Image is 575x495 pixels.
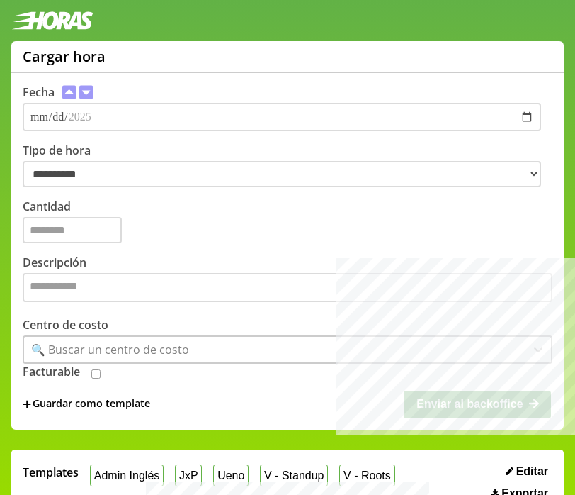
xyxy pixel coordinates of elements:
[11,11,93,30] img: logotipo
[23,364,80,379] label: Facturable
[23,217,122,243] input: Cantidad
[31,342,189,357] div: 🔍 Buscar un centro de costo
[23,199,552,243] label: Cantidad
[260,465,328,486] button: V - Standup
[23,84,55,100] label: Fecha
[501,465,552,479] button: Editar
[23,143,552,187] label: Tipo de hora
[23,465,79,480] span: Templates
[213,465,249,486] button: Ueno
[23,317,108,333] label: Centro de costo
[23,396,31,412] span: +
[23,396,150,412] span: +Guardar como template
[23,47,106,66] h1: Cargar hora
[23,255,552,306] label: Descripción
[175,465,202,486] button: JxP
[23,161,541,187] select: Tipo de hora
[339,465,394,486] button: V - Roots
[90,465,164,486] button: Admin Inglés
[516,465,548,478] span: Editar
[23,273,552,303] textarea: Descripción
